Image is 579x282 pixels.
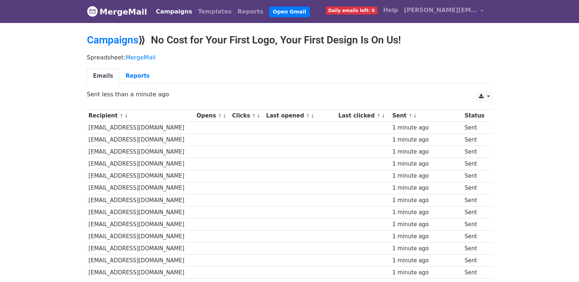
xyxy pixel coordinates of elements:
[87,90,492,98] p: Sent less than a minute ago
[377,113,381,119] a: ↑
[392,196,461,205] div: 1 minute ago
[119,113,123,119] a: ↑
[463,170,488,182] td: Sent
[231,110,264,122] th: Clicks
[323,3,380,18] a: Daily emails left: 0
[401,3,487,20] a: [PERSON_NAME][EMAIL_ADDRESS][DOMAIN_NAME]
[87,110,195,122] th: Recipient
[392,269,461,277] div: 1 minute ago
[463,110,488,122] th: Status
[392,244,461,253] div: 1 minute ago
[222,113,226,119] a: ↓
[87,243,195,255] td: [EMAIL_ADDRESS][DOMAIN_NAME]
[87,34,138,46] a: Campaigns
[463,182,488,194] td: Sent
[153,4,195,19] a: Campaigns
[87,194,195,206] td: [EMAIL_ADDRESS][DOMAIN_NAME]
[87,158,195,170] td: [EMAIL_ADDRESS][DOMAIN_NAME]
[336,110,391,122] th: Last clicked
[257,113,261,119] a: ↓
[404,6,477,15] span: [PERSON_NAME][EMAIL_ADDRESS][DOMAIN_NAME]
[87,4,147,19] a: MergeMail
[264,110,337,122] th: Last opened
[392,184,461,192] div: 1 minute ago
[87,182,195,194] td: [EMAIL_ADDRESS][DOMAIN_NAME]
[195,4,235,19] a: Templates
[392,160,461,168] div: 1 minute ago
[463,194,488,206] td: Sent
[380,3,401,18] a: Help
[306,113,310,119] a: ↑
[269,7,310,17] a: Open Gmail
[87,170,195,182] td: [EMAIL_ADDRESS][DOMAIN_NAME]
[408,113,412,119] a: ↑
[87,134,195,146] td: [EMAIL_ADDRESS][DOMAIN_NAME]
[326,7,377,15] span: Daily emails left: 0
[87,267,195,279] td: [EMAIL_ADDRESS][DOMAIN_NAME]
[126,54,156,61] a: MergeMail
[87,122,195,134] td: [EMAIL_ADDRESS][DOMAIN_NAME]
[463,122,488,134] td: Sent
[463,146,488,158] td: Sent
[463,206,488,218] td: Sent
[87,34,492,46] h2: ⟫ No Cost for Your First Logo, Your First Design Is On Us!
[463,243,488,255] td: Sent
[87,6,98,17] img: MergeMail logo
[87,206,195,218] td: [EMAIL_ADDRESS][DOMAIN_NAME]
[392,124,461,132] div: 1 minute ago
[463,267,488,279] td: Sent
[413,113,417,119] a: ↓
[195,110,230,122] th: Opens
[124,113,128,119] a: ↓
[252,113,256,119] a: ↑
[392,232,461,241] div: 1 minute ago
[218,113,222,119] a: ↑
[392,148,461,156] div: 1 minute ago
[392,220,461,229] div: 1 minute ago
[392,172,461,180] div: 1 minute ago
[463,218,488,230] td: Sent
[392,256,461,265] div: 1 minute ago
[463,158,488,170] td: Sent
[87,231,195,243] td: [EMAIL_ADDRESS][DOMAIN_NAME]
[391,110,463,122] th: Sent
[463,134,488,146] td: Sent
[392,136,461,144] div: 1 minute ago
[381,113,385,119] a: ↓
[463,231,488,243] td: Sent
[119,69,156,84] a: Reports
[87,255,195,267] td: [EMAIL_ADDRESS][DOMAIN_NAME]
[87,69,119,84] a: Emails
[235,4,266,19] a: Reports
[87,218,195,230] td: [EMAIL_ADDRESS][DOMAIN_NAME]
[392,208,461,217] div: 1 minute ago
[311,113,315,119] a: ↓
[87,54,492,61] p: Spreadsheet:
[87,146,195,158] td: [EMAIL_ADDRESS][DOMAIN_NAME]
[463,255,488,267] td: Sent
